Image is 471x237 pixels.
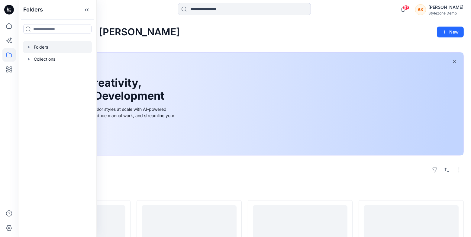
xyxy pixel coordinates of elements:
span: 87 [403,5,409,10]
h1: Unleash Creativity, Speed Up Development [40,76,167,102]
button: New [437,27,464,37]
a: Discover more [40,132,176,144]
div: Stylezone Demo [428,11,463,15]
div: AK [415,4,426,15]
h4: Styles [25,187,464,194]
h2: Welcome back, [PERSON_NAME] [25,27,180,38]
div: Explore ideas faster and recolor styles at scale with AI-powered tools that boost creativity, red... [40,106,176,125]
div: [PERSON_NAME] [428,4,463,11]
